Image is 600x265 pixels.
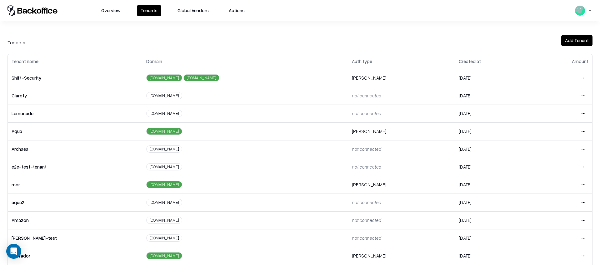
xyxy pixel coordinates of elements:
td: aqua2 [8,194,142,211]
div: [DOMAIN_NAME] [146,163,182,170]
td: Claroty [8,87,142,105]
div: Open Intercom Messenger [6,244,21,259]
button: Tenants [137,5,161,16]
span: not connected [352,93,381,98]
td: [DATE] [455,158,531,176]
div: [DOMAIN_NAME] [146,252,182,259]
div: [DOMAIN_NAME] [146,234,182,242]
div: [DOMAIN_NAME] [146,199,182,206]
div: Tenants [7,39,25,46]
td: mor [8,176,142,194]
th: Auth type [348,54,455,69]
button: Global Vendors [174,5,212,16]
span: [PERSON_NAME] [352,253,386,258]
th: Amount [531,54,592,69]
span: not connected [352,146,381,152]
button: Overview [97,5,124,16]
div: [DOMAIN_NAME] [146,74,182,81]
button: Actions [225,5,248,16]
span: not connected [352,235,381,241]
span: not connected [352,110,381,116]
th: Created at [455,54,531,69]
td: Labrador [8,247,142,265]
th: Tenant name [8,54,142,69]
div: [DOMAIN_NAME] [146,92,182,99]
td: [DATE] [455,211,531,229]
span: not connected [352,164,381,169]
td: [DATE] [455,105,531,122]
div: [DOMAIN_NAME] [146,217,182,224]
td: Aqua [8,122,142,140]
td: [DATE] [455,247,531,265]
td: [DATE] [455,140,531,158]
span: [PERSON_NAME] [352,182,386,187]
td: [DATE] [455,229,531,247]
div: [DOMAIN_NAME] [146,181,182,188]
td: [DATE] [455,176,531,194]
td: [DATE] [455,194,531,211]
div: [DOMAIN_NAME] [146,145,182,153]
td: e2e-test-tenant [8,158,142,176]
button: Add Tenant [561,35,592,46]
td: [DATE] [455,69,531,87]
span: not connected [352,199,381,205]
td: Lemonade [8,105,142,122]
span: [PERSON_NAME] [352,75,386,81]
span: [PERSON_NAME] [352,128,386,134]
td: Shift-Security [8,69,142,87]
td: [DATE] [455,122,531,140]
div: [DOMAIN_NAME] [146,128,182,135]
td: Amazon [8,211,142,229]
th: Domain [142,54,348,69]
div: [DOMAIN_NAME] [183,74,219,81]
td: [PERSON_NAME]-test [8,229,142,247]
td: Archaea [8,140,142,158]
div: [DOMAIN_NAME] [146,110,182,117]
td: [DATE] [455,87,531,105]
span: not connected [352,217,381,223]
